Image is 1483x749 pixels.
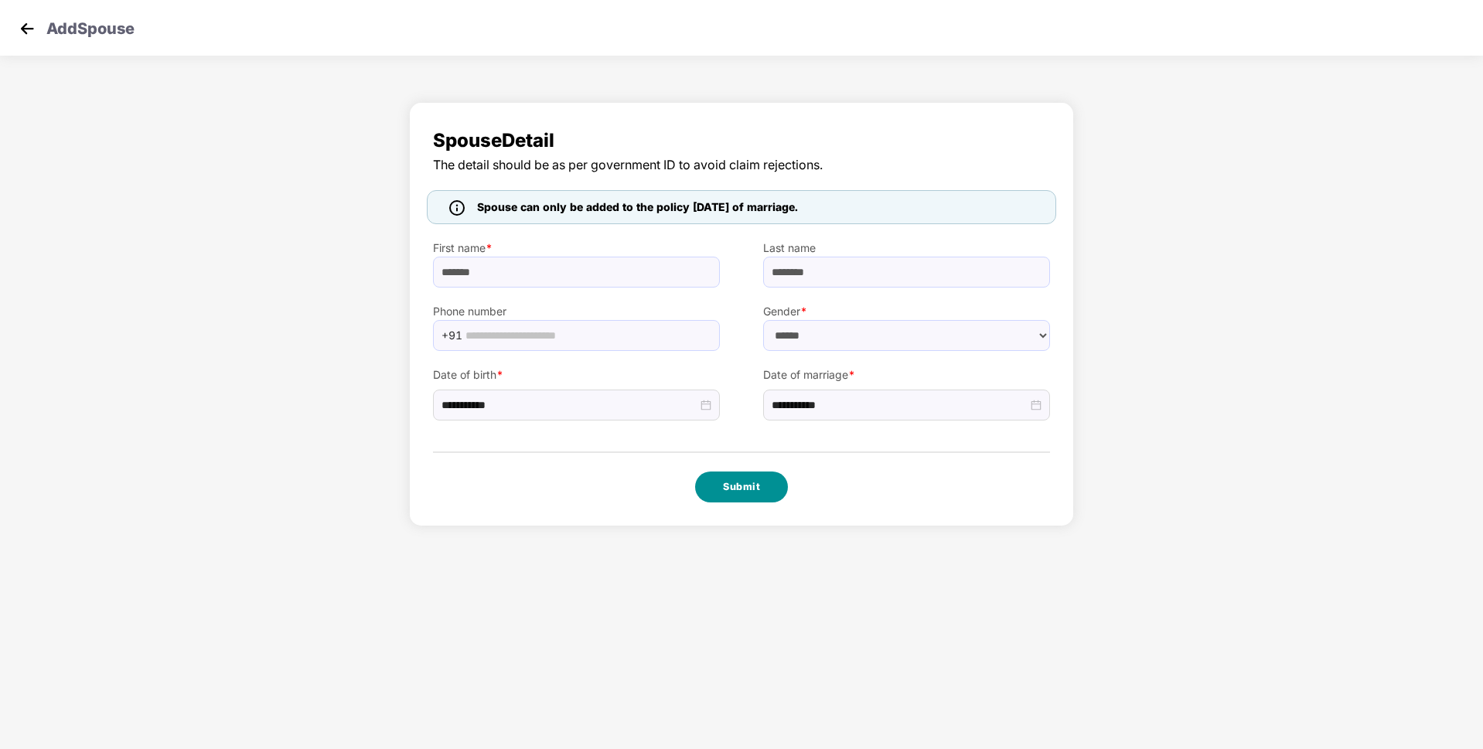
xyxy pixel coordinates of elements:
label: First name [433,240,720,257]
button: Submit [695,472,788,502]
label: Phone number [433,303,720,320]
p: Add Spouse [46,17,135,36]
img: svg+xml;base64,PHN2ZyB4bWxucz0iaHR0cDovL3d3dy53My5vcmcvMjAwMC9zdmciIHdpZHRoPSIzMCIgaGVpZ2h0PSIzMC... [15,17,39,40]
label: Date of birth [433,366,720,383]
span: +91 [441,324,462,347]
label: Gender [763,303,1050,320]
span: Spouse Detail [433,126,1050,155]
span: The detail should be as per government ID to avoid claim rejections. [433,155,1050,175]
span: Spouse can only be added to the policy [DATE] of marriage. [477,199,798,216]
img: icon [449,200,465,216]
label: Date of marriage [763,366,1050,383]
label: Last name [763,240,1050,257]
